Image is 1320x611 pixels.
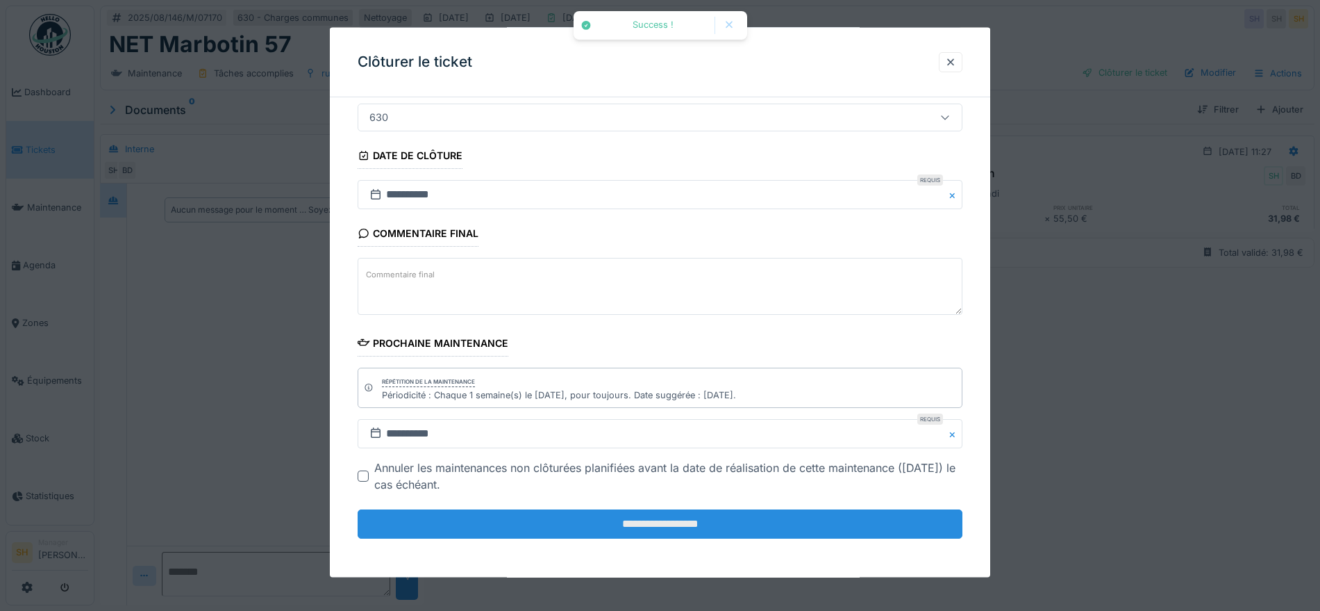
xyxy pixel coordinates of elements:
button: Close [947,419,962,448]
div: Requis [917,414,943,425]
div: Périodicité : Chaque 1 semaine(s) le [DATE], pour toujours. Date suggérée : [DATE]. [382,388,736,401]
button: Close [947,180,962,209]
div: Annuler les maintenances non clôturées planifiées avant la date de réalisation de cette maintenan... [374,459,962,493]
h3: Clôturer le ticket [358,54,472,71]
div: Date de clôture [358,145,462,169]
label: Commentaire final [363,266,437,283]
div: 630 [364,110,394,125]
div: Requis [917,174,943,186]
div: Success ! [599,19,708,31]
div: Commentaire final [358,223,478,247]
div: Prochaine maintenance [358,332,508,356]
div: Répétition de la maintenance [382,377,475,386]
